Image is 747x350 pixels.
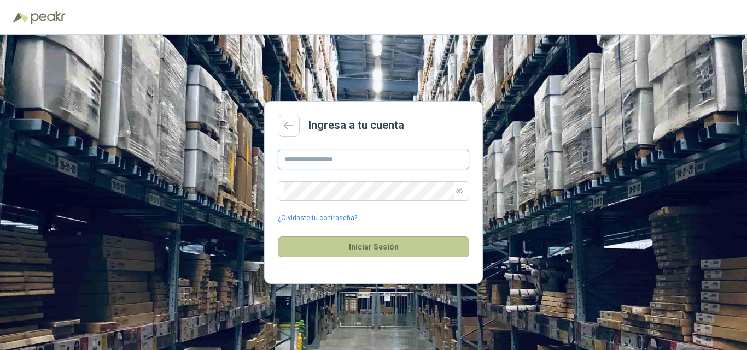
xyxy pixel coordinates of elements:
a: ¿Olvidaste tu contraseña? [278,213,357,223]
img: Peakr [31,11,66,24]
span: eye-invisible [456,188,463,194]
h2: Ingresa a tu cuenta [308,117,404,134]
button: Iniciar Sesión [278,236,469,257]
img: Logo [13,12,28,23]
